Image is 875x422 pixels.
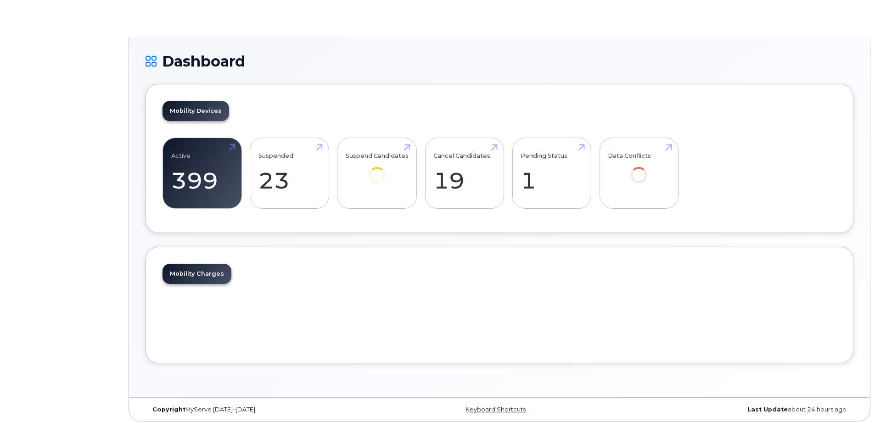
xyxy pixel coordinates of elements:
a: Data Conflicts [608,143,670,196]
a: Mobility Devices [163,101,229,121]
a: Suspend Candidates [346,143,409,196]
strong: Last Update [747,406,788,413]
a: Mobility Charges [163,264,231,284]
div: MyServe [DATE]–[DATE] [146,406,381,413]
div: about 24 hours ago [617,406,853,413]
a: Cancel Candidates 19 [433,143,495,204]
a: Keyboard Shortcuts [466,406,526,413]
strong: Copyright [152,406,185,413]
h1: Dashboard [146,53,853,69]
a: Pending Status 1 [521,143,583,204]
a: Suspended 23 [258,143,320,204]
a: Active 399 [171,143,233,204]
